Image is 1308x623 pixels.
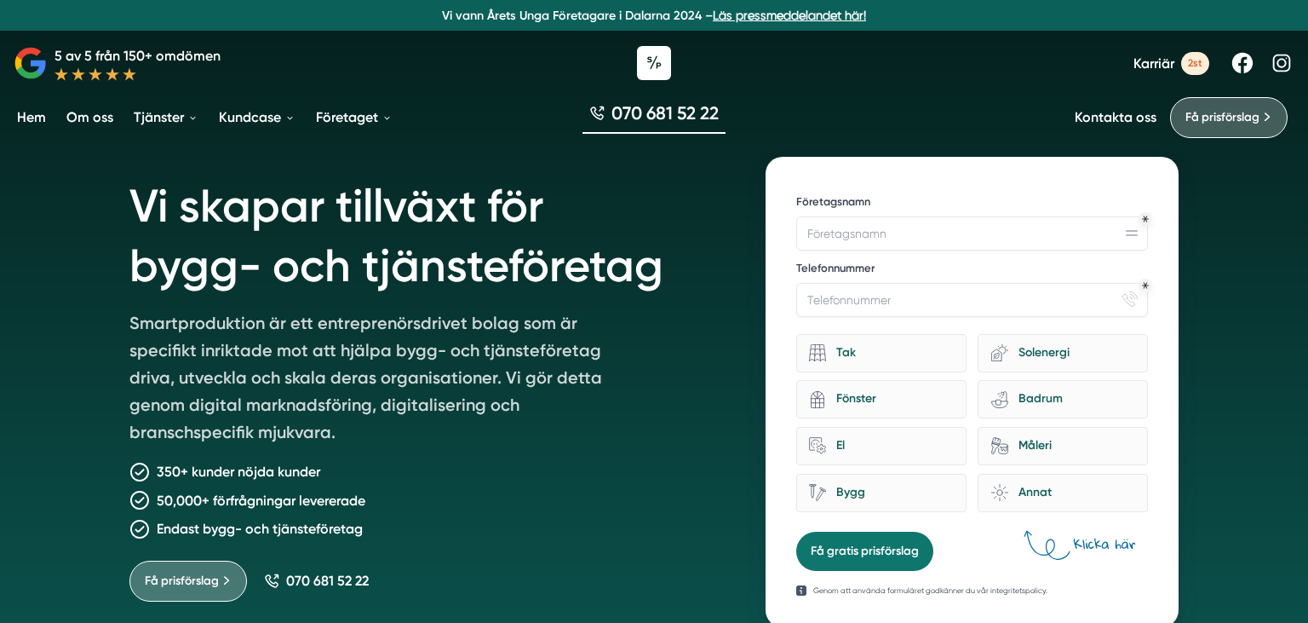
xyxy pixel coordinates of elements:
[286,573,369,589] span: 070 681 52 22
[1185,108,1259,127] span: Få prisförslag
[157,490,365,511] p: 50,000+ förfrågningar levererade
[7,7,1301,24] p: Vi vann Årets Unga Företagare i Dalarna 2024 –
[1142,216,1149,222] div: Obligatoriskt
[796,283,1148,317] input: Telefonnummer
[1170,97,1288,138] a: Få prisförslag
[1133,52,1209,75] a: Karriär 2st
[713,9,866,22] a: Läs pressmeddelandet här!
[1142,282,1149,289] div: Obligatoriskt
[157,518,363,539] p: Endast bygg- och tjänsteföretag
[145,572,219,591] span: Få prisförslag
[54,45,221,66] p: 5 av 5 från 150+ omdömen
[611,101,719,125] span: 070 681 52 22
[1075,109,1156,125] a: Kontakta oss
[796,194,1148,213] label: Företagsnamn
[1133,55,1174,72] span: Karriär
[63,95,117,139] a: Om oss
[130,95,202,139] a: Tjänster
[129,561,247,602] a: Få prisförslag
[582,101,726,134] a: 070 681 52 22
[813,585,1047,597] p: Genom att använda formuläret godkänner du vår integritetspolicy.
[264,573,369,589] a: 070 681 52 22
[796,216,1148,251] input: Företagsnamn
[313,95,396,139] a: Företaget
[129,157,725,309] h1: Vi skapar tillväxt för bygg- och tjänsteföretag
[14,95,49,139] a: Hem
[796,532,933,571] button: Få gratis prisförslag
[215,95,299,139] a: Kundcase
[129,309,620,453] p: Smartproduktion är ett entreprenörsdrivet bolag som är specifikt inriktade mot att hjälpa bygg- o...
[1181,52,1209,75] span: 2st
[157,461,320,482] p: 350+ kunder nöjda kunder
[796,261,1148,280] label: Telefonnummer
